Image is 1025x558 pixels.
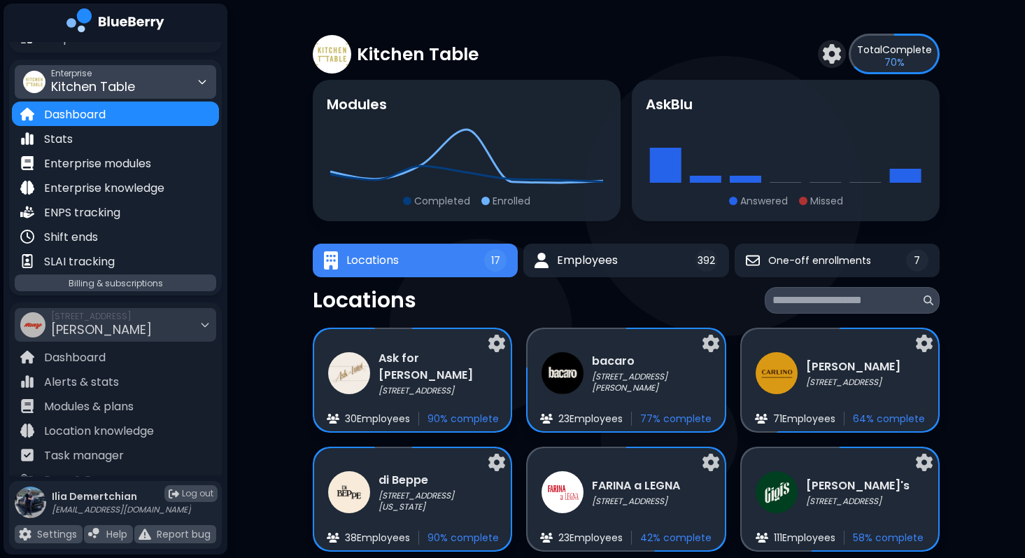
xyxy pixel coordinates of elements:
h3: Modules [327,94,387,115]
img: file icon [756,533,768,543]
img: company thumbnail [23,71,45,93]
img: file icon [327,414,339,424]
span: 7 [914,254,920,267]
p: Dashboard [44,349,106,366]
img: file icon [755,414,768,424]
img: company thumbnail [328,471,370,513]
p: Enrolled [493,195,530,207]
p: Prep & Par [44,472,104,489]
p: Location knowledge [44,423,154,440]
img: file icon [88,528,101,540]
img: file icon [19,528,31,540]
p: Help [106,528,127,540]
h3: [PERSON_NAME] [806,358,900,375]
img: file icon [20,156,34,170]
img: file icon [20,424,34,438]
img: settings [488,454,505,471]
span: Kitchen Table [51,78,135,95]
p: Task manager [44,447,124,464]
h3: [PERSON_NAME]'s [806,477,910,494]
p: Settings [37,528,77,540]
img: file icon [20,350,34,364]
img: file icon [20,181,34,195]
p: 77 % complete [640,412,712,425]
p: 70 % [884,56,905,69]
p: [EMAIL_ADDRESS][DOMAIN_NAME] [52,504,191,515]
p: Enterprise modules [44,155,151,172]
img: company thumbnail [313,35,351,74]
p: 38 Employee s [345,531,410,544]
p: 64 % complete [853,412,925,425]
button: LocationsLocations17 [313,244,518,277]
p: Stats [44,131,73,148]
img: settings [702,335,719,352]
img: file icon [20,230,34,244]
p: 90 % complete [427,412,499,425]
p: Alerts & stats [44,374,119,391]
img: file icon [20,132,34,146]
p: [STREET_ADDRESS] [806,377,900,388]
img: file icon [139,528,151,540]
h3: di Beppe [379,472,497,489]
img: settings [702,454,719,471]
span: Employees [557,252,618,269]
img: company thumbnail [542,352,584,394]
p: Missed [810,195,843,207]
span: Billing & subscriptions [69,277,163,289]
p: 58 % complete [853,531,924,544]
img: settings [916,335,933,352]
p: Completed [414,195,470,207]
span: 392 [698,254,715,267]
span: Total [857,43,882,57]
p: [STREET_ADDRESS] [379,385,497,396]
img: Employees [535,253,549,269]
img: file icon [20,254,34,268]
img: logout [169,489,179,499]
p: 23 Employee s [558,531,623,544]
p: 42 % complete [640,531,712,544]
h3: bacaro [592,353,710,370]
img: file icon [540,533,553,543]
p: 23 Employee s [558,412,623,425]
img: company logo [66,8,164,37]
span: [PERSON_NAME] [51,321,152,338]
img: file icon [20,399,34,413]
img: file icon [20,448,34,462]
p: Locations [313,288,416,313]
p: Report bug [157,528,211,540]
p: 90 % complete [427,531,499,544]
img: Locations [324,251,338,270]
p: [STREET_ADDRESS] [806,496,910,507]
a: Billing & subscriptions [15,274,216,291]
img: file icon [20,107,34,121]
span: Enterprise [51,68,135,79]
p: SLAI tracking [44,253,115,270]
img: file icon [20,473,34,487]
img: company thumbnail [756,352,798,394]
img: file icon [540,414,553,424]
p: Modules & plans [44,398,134,415]
p: [STREET_ADDRESS] [592,496,680,507]
h3: Ask for [PERSON_NAME] [379,350,497,384]
button: EmployeesEmployees392 [523,244,728,277]
span: 17 [491,254,500,267]
p: Dashboard [44,106,106,123]
p: Complete [857,43,932,56]
img: file icon [20,31,34,45]
span: [STREET_ADDRESS] [51,311,152,322]
img: company thumbnail [542,471,584,513]
span: Locations [346,252,399,269]
img: file icon [20,375,34,389]
p: [STREET_ADDRESS][PERSON_NAME] [592,371,710,393]
p: Kitchen Table [357,43,479,66]
p: Shift ends [44,229,98,246]
img: One-off enrollments [746,253,760,267]
img: search icon [924,295,933,305]
span: One-off enrollments [768,254,871,267]
p: Enterprise knowledge [44,180,164,197]
img: file icon [20,205,34,219]
img: profile photo [15,487,46,518]
p: [STREET_ADDRESS][US_STATE] [379,490,497,512]
p: 111 Employee s [774,531,835,544]
p: Ilia Demertchian [52,490,191,503]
